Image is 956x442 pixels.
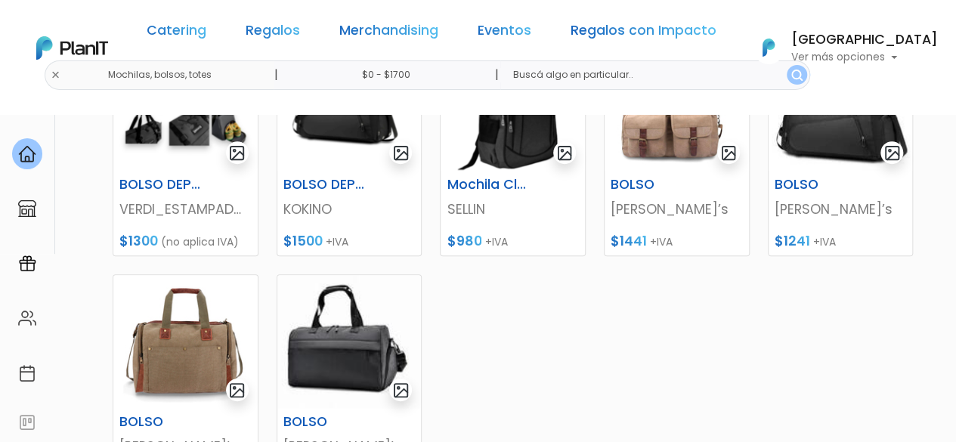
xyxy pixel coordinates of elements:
img: gallery-light [883,144,901,162]
p: | [274,66,277,84]
span: $1441 [611,232,647,250]
img: thumb_10964__24_.jpeg [277,275,422,408]
p: [PERSON_NAME]’s [611,199,743,219]
a: gallery-light BOLSO [PERSON_NAME]’s $1441 +IVA [604,37,750,256]
img: people-662611757002400ad9ed0e3c099ab2801c6687ba6c219adb57efc949bc21e19d.svg [18,309,36,327]
img: gallery-light [720,144,738,162]
span: $980 [447,232,481,250]
a: gallery-light BOLSO DEPORTIVO KOKINO $1500 +IVA [277,37,422,256]
img: gallery-light [392,144,410,162]
img: close-6986928ebcb1d6c9903e3b54e860dbc4d054630f23adef3a32610726dff6a82b.svg [51,70,60,80]
a: Regalos [246,24,300,42]
p: VERDI_ESTAMPADOS [119,199,252,219]
h6: BOLSO [602,177,701,193]
span: $1500 [283,232,323,250]
h6: BOLSO [110,414,210,430]
h6: BOLSO [766,177,865,193]
p: KOKINO [283,199,416,219]
p: | [494,66,498,84]
a: Catering [147,24,206,42]
a: Merchandising [339,24,438,42]
h6: BOLSO [274,414,374,430]
img: gallery-light [228,382,246,399]
img: gallery-light [392,382,410,399]
img: PlanIt Logo [752,31,785,64]
span: (no aplica IVA) [161,234,239,249]
img: gallery-light [228,144,246,162]
h6: [GEOGRAPHIC_DATA] [791,33,938,47]
button: PlanIt Logo [GEOGRAPHIC_DATA] Ver más opciones [743,28,938,67]
span: $1300 [119,232,158,250]
h6: Mochila Clásica Eco [438,177,537,193]
a: Regalos con Impacto [571,24,716,42]
img: home-e721727adea9d79c4d83392d1f703f7f8bce08238fde08b1acbfd93340b81755.svg [18,145,36,163]
p: [PERSON_NAME]’s [775,199,907,219]
div: ¿Necesitás ayuda? [78,14,218,44]
a: gallery-light BOLSO DEPORTIVO VERDI_ESTAMPADOS $1300 (no aplica IVA) [113,37,258,256]
p: SELLIN [447,199,579,219]
span: +IVA [326,234,348,249]
img: calendar-87d922413cdce8b2cf7b7f5f62616a5cf9e4887200fb71536465627b3292af00.svg [18,364,36,382]
a: gallery-light BOLSO [PERSON_NAME]’s $1241 +IVA [768,37,914,256]
a: gallery-light Mochila Clásica Eco SELLIN $980 +IVA [440,37,586,256]
img: feedback-78b5a0c8f98aac82b08bfc38622c3050aee476f2c9584af64705fc4e61158814.svg [18,413,36,431]
img: campaigns-02234683943229c281be62815700db0a1741e53638e28bf9629b52c665b00959.svg [18,255,36,273]
a: Eventos [478,24,531,42]
img: marketplace-4ceaa7011d94191e9ded77b95e3339b90024bf715f7c57f8cf31f2d8c509eaba.svg [18,199,36,218]
span: +IVA [813,234,836,249]
img: PlanIt Logo [36,36,108,60]
img: gallery-light [556,144,574,162]
span: +IVA [484,234,507,249]
p: Ver más opciones [791,52,938,63]
h6: BOLSO DEPORTIVO [274,177,374,193]
span: $1241 [775,232,810,250]
h6: BOLSO DEPORTIVO [110,177,210,193]
span: +IVA [650,234,673,249]
img: thumb_10270_.jpg [113,275,258,408]
input: Buscá algo en particular.. [500,60,809,90]
img: search_button-432b6d5273f82d61273b3651a40e1bd1b912527efae98b1b7a1b2c0702e16a8d.svg [791,70,803,81]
